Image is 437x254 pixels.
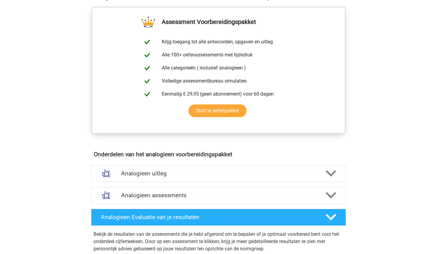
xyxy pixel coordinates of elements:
h4: Analogieen Evaluatie van je resultaten [101,214,316,221]
p: Bekijk de resultaten van de assessments die je hebt afgerond om te bepalen of je optimaal voorber... [93,231,344,252]
a: assessments Analogieen assessments [89,187,348,204]
img: analogieen assessments [99,188,114,203]
h4: Onderdelen van het analogieen voorbereidingspakket [94,151,343,158]
img: analogieen uitleg [99,166,114,181]
a: Analogieen Evaluatie van je resultaten [89,209,348,226]
h4: Analogieen uitleg [121,170,316,177]
h4: Analogieen assessments [121,192,316,199]
a: Start je oefenpakket [188,104,246,117]
a: uitleg Analogieen uitleg [89,165,348,182]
